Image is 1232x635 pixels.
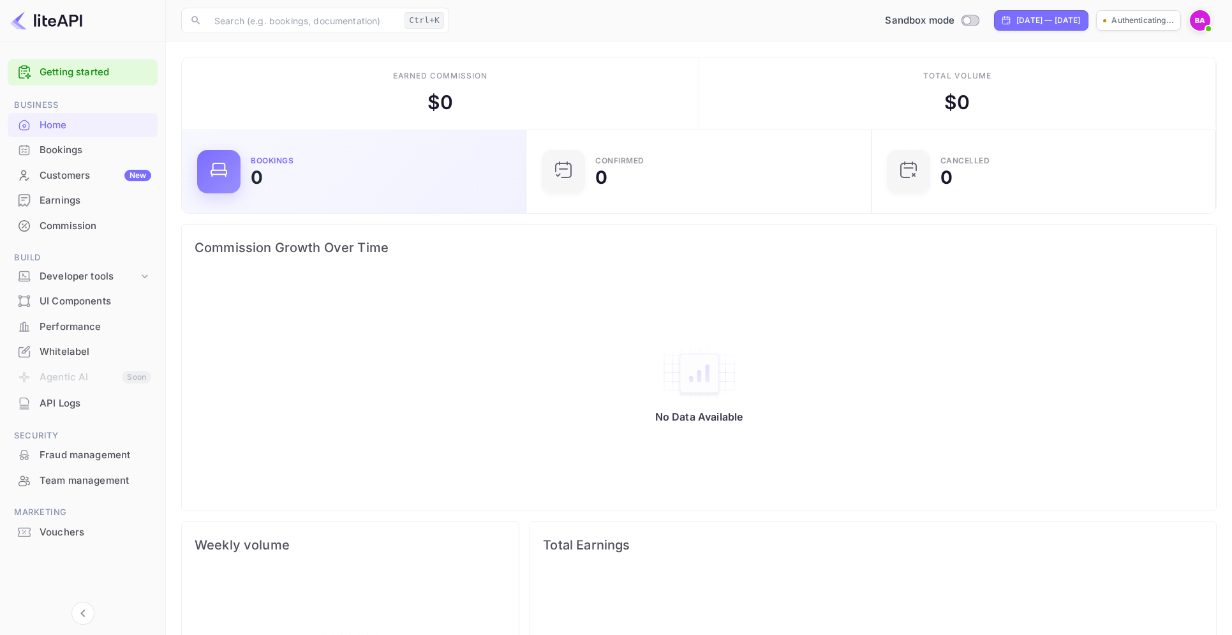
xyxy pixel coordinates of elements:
[251,157,293,165] div: Bookings
[195,535,506,555] span: Weekly volume
[40,396,151,411] div: API Logs
[40,118,151,133] div: Home
[8,214,158,239] div: Commission
[8,98,158,112] span: Business
[8,138,158,161] a: Bookings
[885,13,954,28] span: Sandbox mode
[40,474,151,488] div: Team management
[595,157,644,165] div: Confirmed
[40,219,151,234] div: Commission
[944,88,970,117] div: $ 0
[40,320,151,334] div: Performance
[8,315,158,338] a: Performance
[8,289,158,313] a: UI Components
[10,10,82,31] img: LiteAPI logo
[655,410,743,423] p: No Data Available
[994,10,1088,31] div: Click to change the date range period
[8,214,158,237] a: Commission
[880,13,984,28] div: Switch to Production mode
[8,468,158,493] div: Team management
[8,391,158,416] div: API Logs
[8,138,158,163] div: Bookings
[1016,15,1080,26] div: [DATE] — [DATE]
[8,468,158,492] a: Team management
[8,59,158,86] div: Getting started
[404,12,444,29] div: Ctrl+K
[1190,10,1210,31] img: Bank of America
[8,251,158,265] span: Build
[195,237,1203,258] span: Commission Growth Over Time
[124,170,151,181] div: New
[8,163,158,188] div: CustomersNew
[40,143,151,158] div: Bookings
[1111,15,1174,26] p: Authenticating...
[923,70,991,82] div: Total volume
[8,113,158,138] div: Home
[40,65,151,80] a: Getting started
[543,535,1203,555] span: Total Earnings
[661,347,738,400] img: empty-state-table2.svg
[8,443,158,467] a: Fraud management
[40,345,151,359] div: Whitelabel
[8,340,158,363] a: Whitelabel
[40,168,151,183] div: Customers
[40,448,151,463] div: Fraud management
[40,269,138,284] div: Developer tools
[40,193,151,208] div: Earnings
[8,391,158,415] a: API Logs
[8,289,158,314] div: UI Components
[8,188,158,212] a: Earnings
[427,88,453,117] div: $ 0
[595,168,607,186] div: 0
[8,505,158,519] span: Marketing
[940,157,990,165] div: CANCELLED
[393,70,487,82] div: Earned commission
[8,265,158,288] div: Developer tools
[8,429,158,443] span: Security
[71,602,94,625] button: Collapse navigation
[8,188,158,213] div: Earnings
[40,525,151,540] div: Vouchers
[8,340,158,364] div: Whitelabel
[940,168,953,186] div: 0
[8,443,158,468] div: Fraud management
[40,294,151,309] div: UI Components
[8,520,158,544] a: Vouchers
[8,163,158,187] a: CustomersNew
[207,8,399,33] input: Search (e.g. bookings, documentation)
[8,520,158,545] div: Vouchers
[8,315,158,340] div: Performance
[251,168,263,186] div: 0
[8,113,158,137] a: Home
